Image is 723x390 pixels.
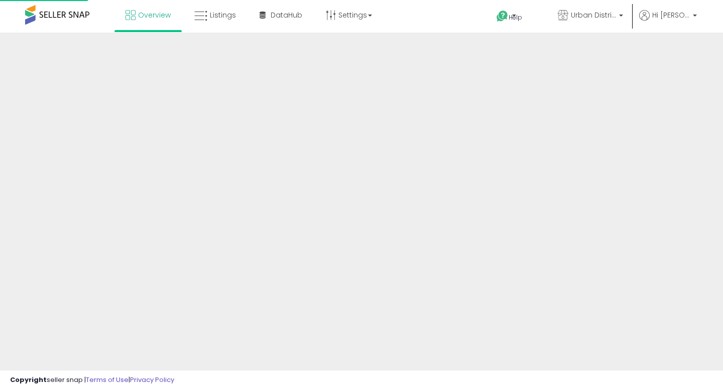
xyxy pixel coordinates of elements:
[571,10,616,20] span: Urban Distribution Group
[509,13,522,22] span: Help
[130,375,174,384] a: Privacy Policy
[138,10,171,20] span: Overview
[271,10,302,20] span: DataHub
[10,375,47,384] strong: Copyright
[489,3,542,33] a: Help
[86,375,129,384] a: Terms of Use
[10,375,174,385] div: seller snap | |
[639,10,697,33] a: Hi [PERSON_NAME]
[496,10,509,23] i: Get Help
[210,10,236,20] span: Listings
[652,10,690,20] span: Hi [PERSON_NAME]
